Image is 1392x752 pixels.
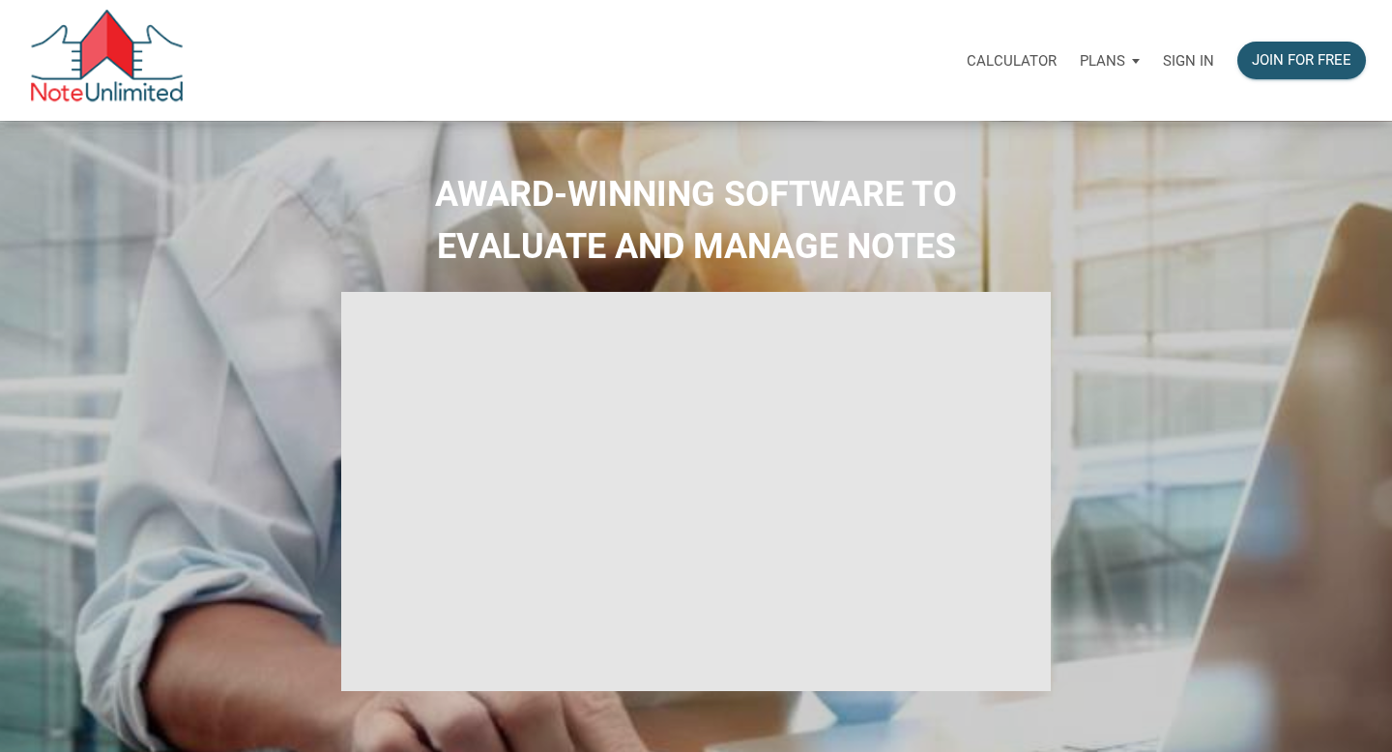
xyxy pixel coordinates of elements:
iframe: NoteUnlimited [341,292,1050,690]
a: Calculator [955,30,1068,91]
p: Sign in [1163,52,1214,70]
a: Sign in [1151,30,1226,91]
h2: AWARD-WINNING SOFTWARE TO EVALUATE AND MANAGE NOTES [14,168,1377,273]
div: Join for free [1252,49,1351,72]
a: Join for free [1226,30,1377,91]
a: Plans [1068,30,1151,91]
p: Plans [1080,52,1125,70]
p: Calculator [967,52,1057,70]
button: Plans [1068,32,1151,90]
button: Join for free [1237,42,1366,79]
